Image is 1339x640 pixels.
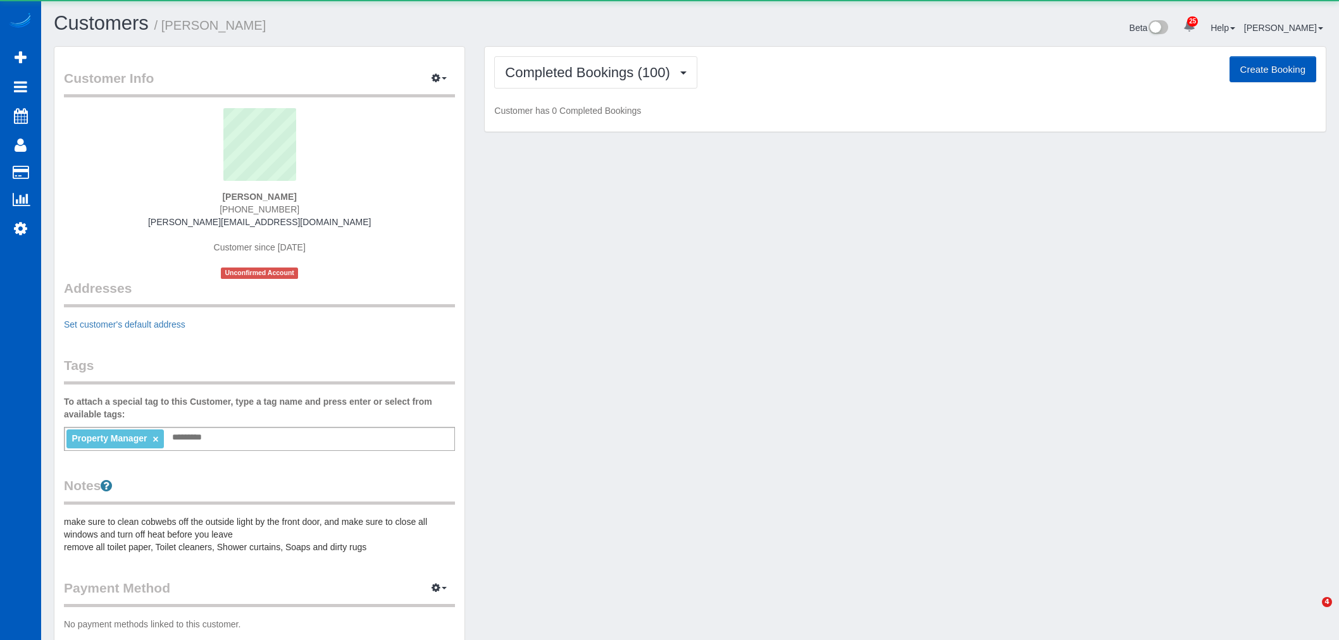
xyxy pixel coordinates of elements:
[220,204,299,214] span: [PHONE_NUMBER]
[64,476,455,505] legend: Notes
[64,579,455,607] legend: Payment Method
[64,395,455,421] label: To attach a special tag to this Customer, type a tag name and press enter or select from availabl...
[1187,16,1198,27] span: 25
[222,192,296,202] strong: [PERSON_NAME]
[64,618,455,631] p: No payment methods linked to this customer.
[494,56,697,89] button: Completed Bookings (100)
[64,356,455,385] legend: Tags
[64,319,185,329] a: Set customer's default address
[8,13,33,30] img: Automaid Logo
[72,433,147,443] span: Property Manager
[54,12,149,34] a: Customers
[148,217,371,227] a: [PERSON_NAME][EMAIL_ADDRESS][DOMAIN_NAME]
[494,104,1316,117] p: Customer has 0 Completed Bookings
[154,18,266,32] small: / [PERSON_NAME]
[1230,56,1316,83] button: Create Booking
[1211,23,1235,33] a: Help
[1147,20,1168,37] img: New interface
[1244,23,1323,33] a: [PERSON_NAME]
[214,242,306,252] span: Customer since [DATE]
[64,515,455,553] pre: make sure to clean cobwebs off the outside light by the front door, and make sure to close all wi...
[64,69,455,97] legend: Customer Info
[505,65,676,80] span: Completed Bookings (100)
[1322,597,1332,607] span: 4
[153,434,158,445] a: ×
[1296,597,1326,627] iframe: Intercom live chat
[221,268,298,278] span: Unconfirmed Account
[1177,13,1202,40] a: 25
[1130,23,1169,33] a: Beta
